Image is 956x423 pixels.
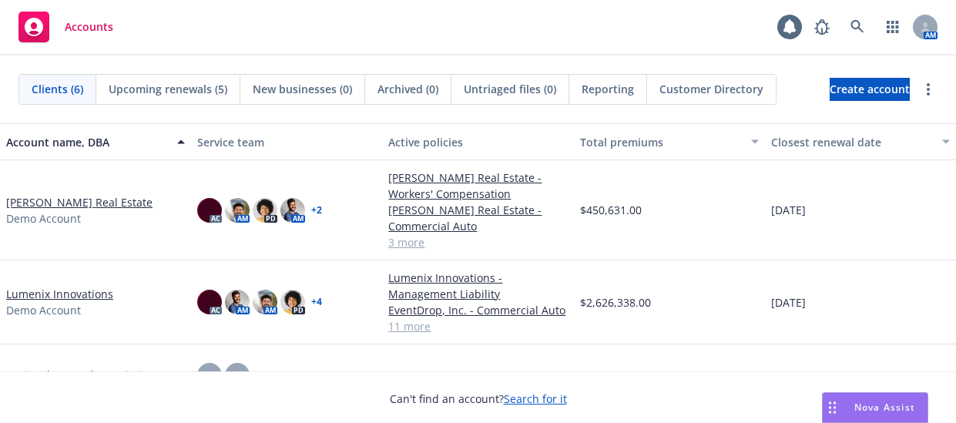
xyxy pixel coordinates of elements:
[6,194,153,210] a: [PERSON_NAME] Real Estate
[582,81,634,97] span: Reporting
[280,290,305,314] img: photo
[919,80,938,99] a: more
[65,21,113,33] span: Accounts
[388,134,567,150] div: Active policies
[580,134,742,150] div: Total premiums
[388,367,392,383] span: -
[253,198,277,223] img: photo
[197,198,222,223] img: photo
[765,123,956,160] button: Closest renewal date
[382,123,573,160] button: Active policies
[830,78,910,101] a: Create account
[197,290,222,314] img: photo
[659,81,763,97] span: Customer Directory
[6,302,81,318] span: Demo Account
[504,391,567,406] a: Search for it
[388,270,567,302] a: Lumenix Innovations - Management Liability
[388,318,567,334] a: 11 more
[311,297,322,307] a: + 4
[842,12,873,42] a: Search
[388,170,567,202] a: [PERSON_NAME] Real Estate - Workers' Compensation
[225,290,250,314] img: photo
[771,202,806,218] span: [DATE]
[771,294,806,311] span: [DATE]
[771,134,933,150] div: Closest renewal date
[823,393,842,422] div: Drag to move
[388,202,567,234] a: [PERSON_NAME] Real Estate - Commercial Auto
[580,202,642,218] span: $450,631.00
[6,367,156,383] a: National Hot Rod Association
[877,12,908,42] a: Switch app
[807,12,837,42] a: Report a Bug
[388,234,567,250] a: 3 more
[6,210,81,227] span: Demo Account
[822,392,928,423] button: Nova Assist
[390,391,567,407] span: Can't find an account?
[197,134,376,150] div: Service team
[854,401,915,414] span: Nova Assist
[311,206,322,215] a: + 2
[6,286,113,302] a: Lumenix Innovations
[12,5,119,49] a: Accounts
[830,75,910,104] span: Create account
[388,302,567,318] a: EventDrop, Inc. - Commercial Auto
[280,198,305,223] img: photo
[464,81,556,97] span: Untriaged files (0)
[233,367,242,383] span: JS
[574,123,765,160] button: Total premiums
[377,81,438,97] span: Archived (0)
[580,367,608,383] span: $0.00
[771,367,775,383] span: -
[253,81,352,97] span: New businesses (0)
[225,198,250,223] img: photo
[6,134,168,150] div: Account name, DBA
[32,81,83,97] span: Clients (6)
[580,294,651,311] span: $2,626,338.00
[253,290,277,314] img: photo
[191,123,382,160] button: Service team
[204,367,216,383] span: FE
[109,81,227,97] span: Upcoming renewals (5)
